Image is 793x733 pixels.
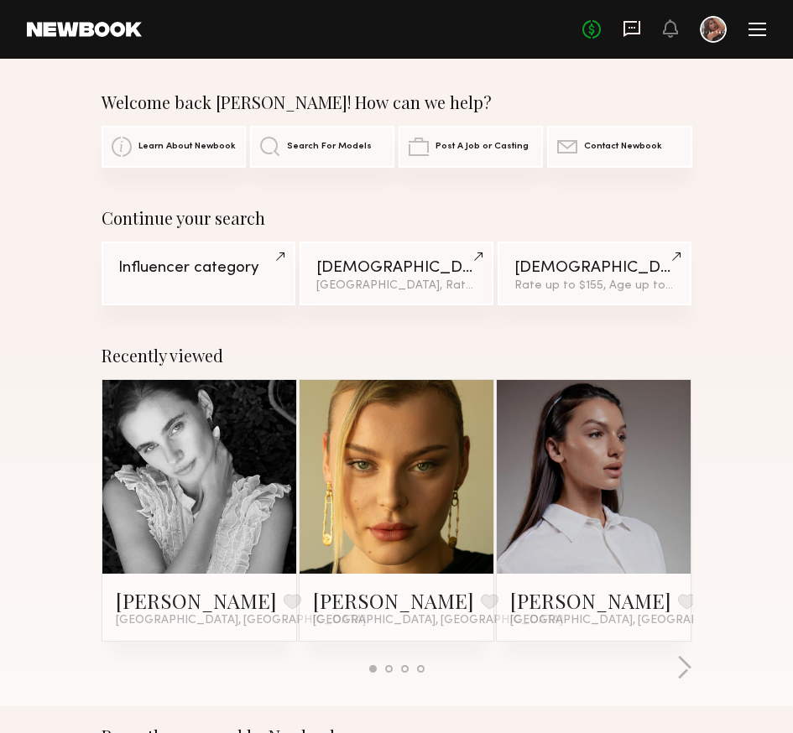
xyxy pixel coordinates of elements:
[313,587,474,614] a: [PERSON_NAME]
[138,142,236,152] span: Learn About Newbook
[102,346,692,366] div: Recently viewed
[399,126,543,168] a: Post A Job or Casting
[250,126,394,168] a: Search For Models
[510,614,760,627] span: [GEOGRAPHIC_DATA], [GEOGRAPHIC_DATA]
[116,587,277,614] a: [PERSON_NAME]
[514,260,675,276] div: [DEMOGRAPHIC_DATA] Models
[316,260,477,276] div: [DEMOGRAPHIC_DATA] Models
[510,587,671,614] a: [PERSON_NAME]
[102,92,692,112] div: Welcome back [PERSON_NAME]! How can we help?
[313,614,563,627] span: [GEOGRAPHIC_DATA], [GEOGRAPHIC_DATA]
[300,242,493,305] a: [DEMOGRAPHIC_DATA] Models[GEOGRAPHIC_DATA], Rate up to $155
[514,280,675,292] div: Rate up to $155, Age up to [DEMOGRAPHIC_DATA].
[116,614,366,627] span: [GEOGRAPHIC_DATA], [GEOGRAPHIC_DATA]
[584,142,662,152] span: Contact Newbook
[118,260,279,276] div: Influencer category
[547,126,691,168] a: Contact Newbook
[436,142,529,152] span: Post A Job or Casting
[102,126,246,168] a: Learn About Newbook
[316,280,477,292] div: [GEOGRAPHIC_DATA], Rate up to $155
[287,142,372,152] span: Search For Models
[102,208,692,228] div: Continue your search
[102,242,295,305] a: Influencer category
[498,242,691,305] a: [DEMOGRAPHIC_DATA] ModelsRate up to $155, Age up to [DEMOGRAPHIC_DATA].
